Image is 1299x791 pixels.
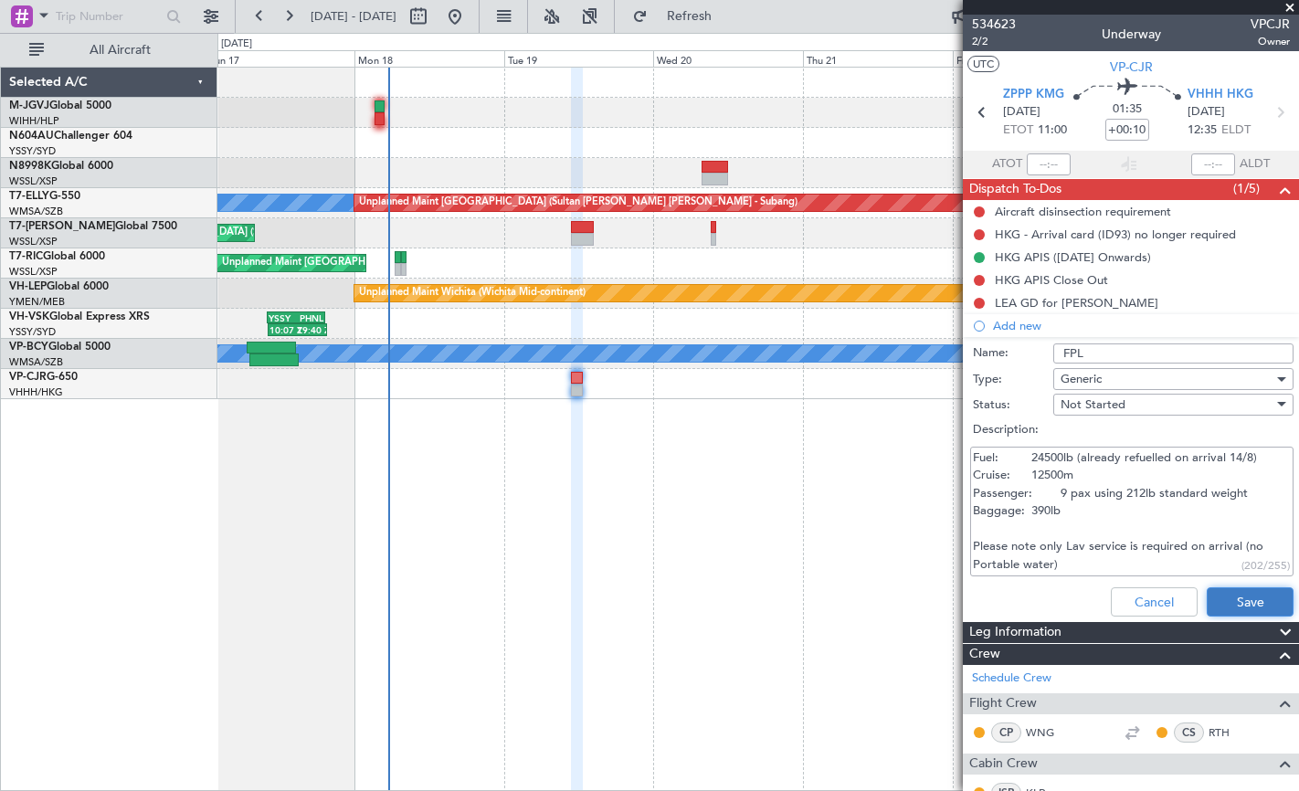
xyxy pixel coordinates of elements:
[967,56,999,72] button: UTC
[9,311,150,322] a: VH-VSKGlobal Express XRS
[972,34,1016,49] span: 2/2
[9,221,177,232] a: T7-[PERSON_NAME]Global 7500
[206,50,355,67] div: Sun 17
[1102,25,1161,44] div: Underway
[359,279,586,307] div: Unplanned Maint Wichita (Wichita Mid-continent)
[1111,587,1198,617] button: Cancel
[311,8,396,25] span: [DATE] - [DATE]
[1188,86,1253,104] span: VHHH HKG
[9,191,80,202] a: T7-ELLYG-550
[973,344,1053,363] label: Name:
[48,44,193,57] span: All Aircraft
[1061,396,1125,413] span: Not Started
[9,205,63,218] a: WMSA/SZB
[995,272,1108,288] div: HKG APIS Close Out
[1251,15,1290,34] span: VPCJR
[973,371,1053,389] label: Type:
[1038,121,1067,140] span: 11:00
[624,2,734,31] button: Refresh
[9,372,47,383] span: VP-CJR
[297,324,325,335] div: 19:40 Z
[1251,34,1290,49] span: Owner
[9,355,63,369] a: WMSA/SZB
[973,396,1053,415] label: Status:
[354,50,504,67] div: Mon 18
[1174,722,1204,743] div: CS
[20,36,198,65] button: All Aircraft
[222,249,449,277] div: Unplanned Maint [GEOGRAPHIC_DATA] (Seletar)
[1027,153,1071,175] input: --:--
[9,131,132,142] a: N604AUChallenger 604
[9,131,54,142] span: N604AU
[504,50,654,67] div: Tue 19
[9,251,105,262] a: T7-RICGlobal 6000
[969,179,1061,200] span: Dispatch To-Dos
[9,221,115,232] span: T7-[PERSON_NAME]
[9,385,63,399] a: VHHH/HKG
[995,227,1236,242] div: HKG - Arrival card (ID93) no longer required
[972,670,1051,688] a: Schedule Crew
[995,295,1158,311] div: LEA GD for [PERSON_NAME]
[1003,103,1040,121] span: [DATE]
[9,100,49,111] span: M-JGVJ
[1207,587,1294,617] button: Save
[9,144,56,158] a: YSSY/SYD
[803,50,953,67] div: Thu 21
[9,161,113,172] a: N8998KGlobal 6000
[9,174,58,188] a: WSSL/XSP
[969,622,1061,643] span: Leg Information
[1003,121,1033,140] span: ETOT
[296,312,323,323] div: PHNL
[9,325,56,339] a: YSSY/SYD
[9,235,58,248] a: WSSL/XSP
[1113,100,1142,119] span: 01:35
[359,189,797,216] div: Unplanned Maint [GEOGRAPHIC_DATA] (Sultan [PERSON_NAME] [PERSON_NAME] - Subang)
[969,693,1037,714] span: Flight Crew
[1221,121,1251,140] span: ELDT
[9,281,47,292] span: VH-LEP
[1110,58,1153,77] span: VP-CJR
[9,191,49,202] span: T7-ELLY
[56,3,161,30] input: Trip Number
[1061,371,1102,387] span: Generic
[269,324,298,335] div: 10:07 Z
[653,50,803,67] div: Wed 20
[651,10,728,23] span: Refresh
[992,155,1022,174] span: ATOT
[995,249,1151,265] div: HKG APIS ([DATE] Onwards)
[221,37,252,52] div: [DATE]
[1209,724,1250,741] a: RTH
[9,342,48,353] span: VP-BCY
[9,281,109,292] a: VH-LEPGlobal 6000
[9,372,78,383] a: VP-CJRG-650
[969,754,1038,775] span: Cabin Crew
[1233,179,1260,198] span: (1/5)
[969,644,1000,665] span: Crew
[1240,155,1270,174] span: ALDT
[9,100,111,111] a: M-JGVJGlobal 5000
[9,265,58,279] a: WSSL/XSP
[9,161,51,172] span: N8998K
[9,114,59,128] a: WIHH/HLP
[1026,724,1067,741] a: WNG
[9,311,49,322] span: VH-VSK
[269,312,296,323] div: YSSY
[9,342,111,353] a: VP-BCYGlobal 5000
[1188,103,1225,121] span: [DATE]
[995,204,1171,219] div: Aircraft disinsection requirement
[1003,86,1064,104] span: ZPPP KMG
[9,295,65,309] a: YMEN/MEB
[953,50,1103,67] div: Fri 22
[9,251,43,262] span: T7-RIC
[991,722,1021,743] div: CP
[1241,557,1290,574] div: (202/255)
[1188,121,1217,140] span: 12:35
[972,15,1016,34] span: 534623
